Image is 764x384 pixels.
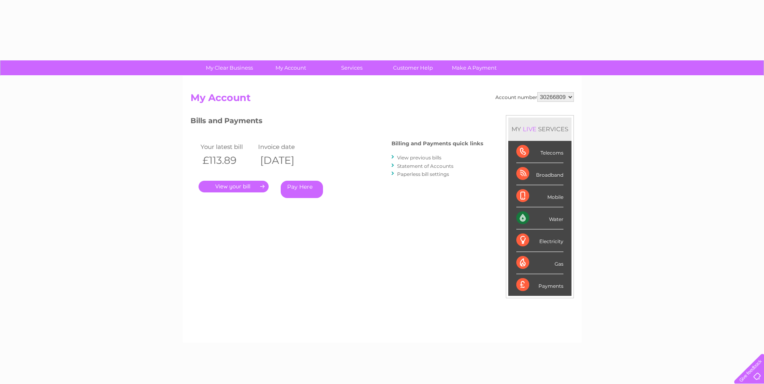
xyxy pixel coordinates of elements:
[397,155,441,161] a: View previous bills
[521,125,538,133] div: LIVE
[199,181,269,192] a: .
[199,152,257,169] th: £113.89
[190,92,574,107] h2: My Account
[319,60,385,75] a: Services
[516,229,563,252] div: Electricity
[190,115,483,129] h3: Bills and Payments
[391,140,483,147] h4: Billing and Payments quick links
[257,60,324,75] a: My Account
[199,141,257,152] td: Your latest bill
[516,252,563,274] div: Gas
[516,141,563,163] div: Telecoms
[495,92,574,102] div: Account number
[516,185,563,207] div: Mobile
[397,163,453,169] a: Statement of Accounts
[196,60,263,75] a: My Clear Business
[256,141,314,152] td: Invoice date
[281,181,323,198] a: Pay Here
[441,60,507,75] a: Make A Payment
[397,171,449,177] a: Paperless bill settings
[516,163,563,185] div: Broadband
[516,274,563,296] div: Payments
[380,60,446,75] a: Customer Help
[508,118,571,140] div: MY SERVICES
[256,152,314,169] th: [DATE]
[516,207,563,229] div: Water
